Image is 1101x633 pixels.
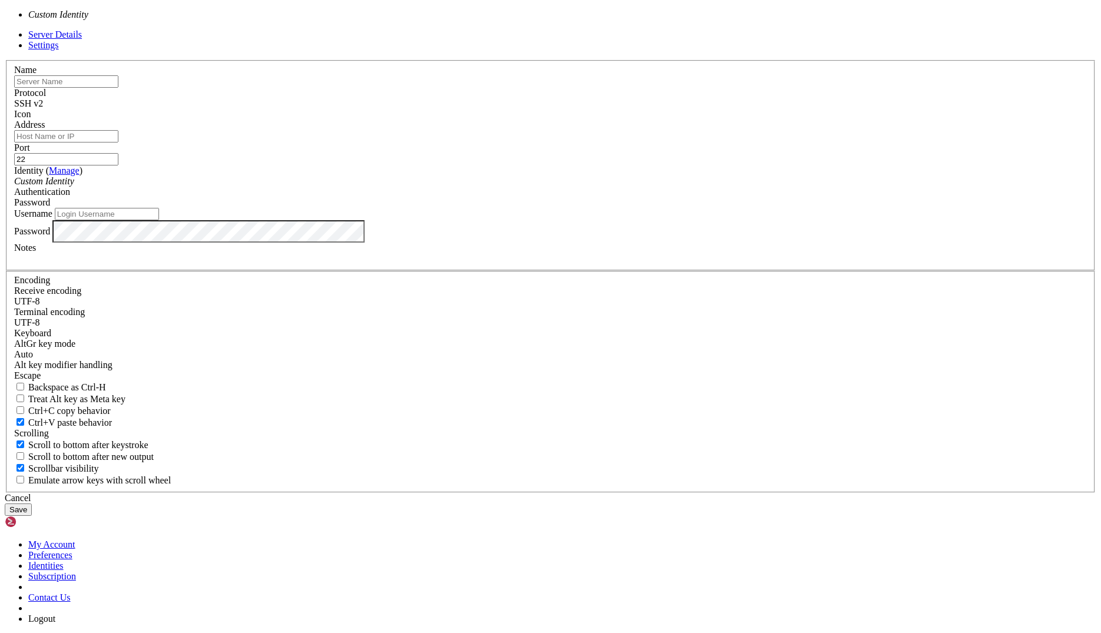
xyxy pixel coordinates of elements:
input: Backspace as Ctrl-H [16,383,24,390]
input: Emulate arrow keys with scroll wheel [16,476,24,483]
label: Scroll to bottom after new output. [14,452,154,462]
label: Set the expected encoding for data received from the host. If the encodings do not match, visual ... [14,339,75,349]
input: Ctrl+V paste behavior [16,418,24,426]
label: Keyboard [14,328,51,338]
label: Encoding [14,275,50,285]
div: UTF-8 [14,296,1087,307]
label: The default terminal encoding. ISO-2022 enables character map translations (like graphics maps). ... [14,307,85,317]
label: Scrolling [14,428,49,438]
a: Contact Us [28,592,71,602]
span: Treat Alt key as Meta key [28,394,125,404]
a: Logout [28,614,55,624]
i: Custom Identity [14,176,74,186]
span: Auto [14,349,33,359]
input: Port Number [14,153,118,165]
div: Password [14,197,1087,208]
label: Ctrl+V pastes if true, sends ^V to host if false. Ctrl+Shift+V sends ^V to host if true, pastes i... [14,417,112,427]
span: Backspace as Ctrl-H [28,382,106,392]
label: Port [14,142,30,153]
span: Scrollbar visibility [28,463,99,473]
span: Ctrl+C copy behavior [28,406,111,416]
span: SSH v2 [14,98,43,108]
label: Protocol [14,88,46,98]
span: UTF-8 [14,296,40,306]
input: Treat Alt key as Meta key [16,395,24,402]
a: Subscription [28,571,76,581]
input: Host Name or IP [14,130,118,142]
a: My Account [28,539,75,549]
label: Whether to scroll to the bottom on any keystroke. [14,440,148,450]
a: Preferences [28,550,72,560]
a: Manage [49,165,80,175]
div: UTF-8 [14,317,1087,328]
label: When using the alternative screen buffer, and DECCKM (Application Cursor Keys) is active, mouse w... [14,475,171,485]
input: Scroll to bottom after keystroke [16,440,24,448]
i: Custom Identity [28,9,88,19]
a: Identities [28,561,64,571]
span: Password [14,197,50,207]
input: Login Username [55,208,159,220]
span: Ctrl+V paste behavior [28,417,112,427]
span: Scroll to bottom after keystroke [28,440,148,450]
span: ( ) [46,165,82,175]
label: Set the expected encoding for data received from the host. If the encodings do not match, visual ... [14,286,81,296]
label: Username [14,208,52,218]
input: Server Name [14,75,118,88]
span: Scroll to bottom after new output [28,452,154,462]
label: Icon [14,109,31,119]
div: Escape [14,370,1087,381]
label: Ctrl-C copies if true, send ^C to host if false. Ctrl-Shift-C sends ^C to host if true, copies if... [14,406,111,416]
label: Whether the Alt key acts as a Meta key or as a distinct Alt key. [14,394,125,404]
button: Save [5,503,32,516]
input: Ctrl+C copy behavior [16,406,24,414]
div: SSH v2 [14,98,1087,109]
span: Emulate arrow keys with scroll wheel [28,475,171,485]
label: Name [14,65,37,75]
div: Cancel [5,493,1096,503]
img: Shellngn [5,516,72,528]
label: Address [14,120,45,130]
a: Server Details [28,29,82,39]
label: If true, the backspace should send BS ('\x08', aka ^H). Otherwise the backspace key should send '... [14,382,106,392]
input: Scrollbar visibility [16,464,24,472]
label: The vertical scrollbar mode. [14,463,99,473]
label: Notes [14,243,36,253]
label: Controls how the Alt key is handled. Escape: Send an ESC prefix. 8-Bit: Add 128 to the typed char... [14,360,113,370]
label: Authentication [14,187,70,197]
a: Settings [28,40,59,50]
div: Auto [14,349,1087,360]
div: Custom Identity [14,176,1087,187]
span: UTF-8 [14,317,40,327]
span: Escape [14,370,41,380]
input: Scroll to bottom after new output [16,452,24,460]
label: Identity [14,165,82,175]
label: Password [14,226,50,236]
